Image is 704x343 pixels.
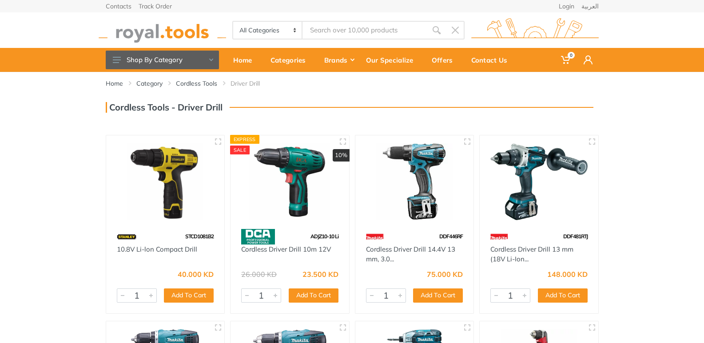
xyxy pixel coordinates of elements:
[465,48,520,72] a: Contact Us
[538,288,588,303] button: Add To Cart
[563,233,588,240] span: DDF481RTJ
[360,51,426,69] div: Our Specialize
[117,245,197,253] a: 10.8V Li-lon Compact Drill
[106,102,223,113] h3: Cordless Tools - Driver Drill
[427,271,463,278] div: 75.000 KD
[302,21,427,39] input: Site search
[227,48,264,72] a: Home
[318,51,360,69] div: Brands
[241,245,331,253] a: Cordless Driver Drill 10m 12V
[426,48,465,72] a: Offers
[363,143,466,220] img: Royal Tools - Cordless Driver Drill 14.4V 13 mm, 3.0 Ah
[289,288,338,303] button: Add To Cart
[559,3,574,9] a: Login
[230,135,259,144] div: Express
[241,271,277,278] div: 26.000 KD
[164,288,214,303] button: Add To Cart
[227,51,264,69] div: Home
[106,51,219,69] button: Shop By Category
[233,22,303,39] select: Category
[239,143,341,220] img: Royal Tools - Cordless Driver Drill 10m 12V
[99,18,226,43] img: royal.tools Logo
[490,229,508,244] img: 42.webp
[139,3,172,9] a: Track Order
[136,79,163,88] a: Category
[302,271,338,278] div: 23.500 KD
[581,3,599,9] a: العربية
[264,48,318,72] a: Categories
[490,245,573,264] a: Cordless Driver Drill 13 mm (18V Li-Ion...
[106,79,123,88] a: Home
[106,3,131,9] a: Contacts
[178,271,214,278] div: 40.000 KD
[426,51,465,69] div: Offers
[568,52,575,59] span: 0
[176,79,217,88] a: Cordless Tools
[439,233,463,240] span: DDF446RF
[488,143,590,220] img: Royal Tools - Cordless Driver Drill 13 mm (18V Li-Ion) 5.0 Ah
[366,229,384,244] img: 42.webp
[360,48,426,72] a: Our Specialize
[117,229,136,244] img: 15.webp
[185,233,214,240] span: STCD1081B2
[333,149,350,162] div: 10%
[547,271,588,278] div: 148.000 KD
[114,143,217,220] img: Royal Tools - 10.8V Li-lon Compact Drill
[106,79,599,88] nav: breadcrumb
[241,229,275,244] img: 58.webp
[310,233,338,240] span: ADJZ10-10 Li
[264,51,318,69] div: Categories
[413,288,463,303] button: Add To Cart
[471,18,599,43] img: royal.tools Logo
[465,51,520,69] div: Contact Us
[230,146,250,154] div: SALE
[555,48,577,72] a: 0
[366,245,455,264] a: Cordless Driver Drill 14.4V 13 mm, 3.0...
[231,79,273,88] li: Driver Drill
